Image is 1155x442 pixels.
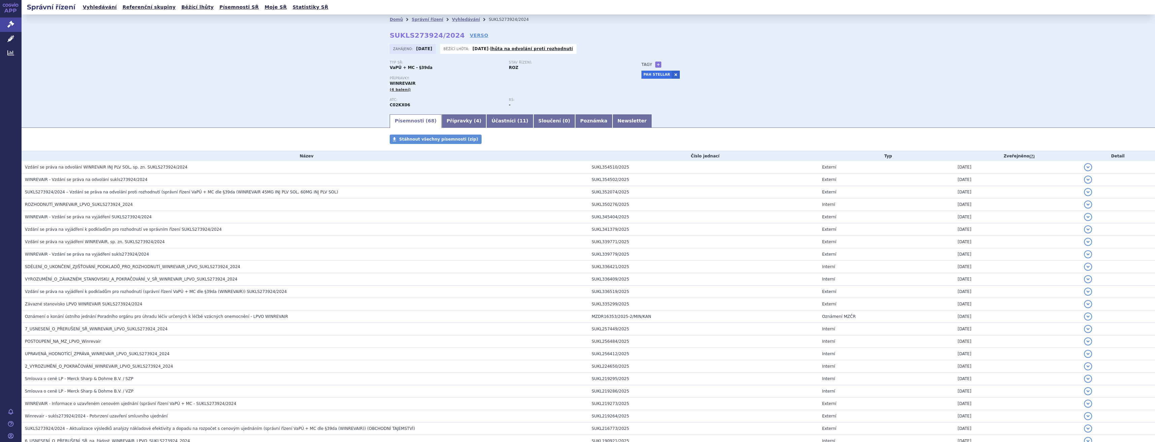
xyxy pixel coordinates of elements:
button: detail [1084,350,1092,358]
button: detail [1084,337,1092,345]
span: ROZHODNUTÍ_WINREVAIR_LPVO_SUKLS273924_2024 [25,202,133,207]
span: 2_VYROZUMĚNÍ_O_POKRAČOVÁNÍ_WINREVAIR_LPVO_SUKLS273924_2024 [25,364,173,369]
p: Přípravky: [390,76,628,80]
a: Vyhledávání [81,3,119,12]
td: SUKL336409/2025 [588,273,819,286]
strong: [DATE] [473,46,489,51]
button: detail [1084,188,1092,196]
th: Detail [1081,151,1155,161]
span: (4 balení) [390,87,411,92]
a: Běžící lhůty [179,3,216,12]
a: Přípravky (4) [442,114,486,128]
span: 4 [476,118,479,123]
td: SUKL219264/2025 [588,410,819,422]
p: RS: [509,98,621,102]
td: [DATE] [954,323,1081,335]
a: PAH STELLAR [641,71,672,79]
td: [DATE] [954,161,1081,174]
span: Externí [822,426,836,431]
h3: Tagy [641,61,652,69]
td: SUKL352074/2025 [588,186,819,198]
button: detail [1084,163,1092,171]
td: [DATE] [954,286,1081,298]
a: Stáhnout všechny písemnosti (zip) [390,135,482,144]
span: Interní [822,264,835,269]
span: Externí [822,240,836,244]
span: Interní [822,364,835,369]
span: POSTOUPENÍ_NA_MZ_LPVO_Winrevair [25,339,101,344]
span: Interní [822,277,835,282]
span: Oznámení MZČR [822,314,856,319]
td: [DATE] [954,310,1081,323]
td: [DATE] [954,422,1081,435]
span: SUKLS273924/2024 – Vzdání se práva na odvolání proti rozhodnutí (správní řízení VaPÚ + MC dle §39... [25,190,338,194]
span: Oznámení o konání ústního jednání Poradního orgánu pro úhradu léčiv určených k léčbě vzácných one... [25,314,288,319]
span: Externí [822,401,836,406]
button: detail [1084,300,1092,308]
span: Smlouva o ceně LP - Merck Sharp & Dohme B.V. / VZP [25,389,134,394]
td: [DATE] [954,348,1081,360]
p: ATC: [390,98,502,102]
a: Referenční skupiny [120,3,178,12]
a: Moje SŘ [262,3,289,12]
a: Sloučení (0) [533,114,575,128]
span: 0 [565,118,568,123]
abbr: (?) [1029,154,1035,159]
a: Vyhledávání [452,17,480,22]
td: SUKL219286/2025 [588,385,819,398]
th: Zveřejněno [954,151,1081,161]
td: SUKL219295/2025 [588,373,819,385]
span: WINREVAIR [390,81,416,86]
span: Běžící lhůta: [444,46,471,51]
span: Interní [822,339,835,344]
span: Externí [822,414,836,418]
button: detail [1084,375,1092,383]
td: [DATE] [954,198,1081,211]
td: SUKL256412/2025 [588,348,819,360]
strong: - [509,103,511,107]
button: detail [1084,387,1092,395]
button: detail [1084,425,1092,433]
p: Stav řízení: [509,61,621,65]
button: detail [1084,263,1092,271]
td: [DATE] [954,385,1081,398]
span: Externí [822,215,836,219]
li: SUKLS273924/2024 [489,14,537,25]
td: [DATE] [954,360,1081,373]
span: Vzdání se práva na odvolání WINREVAIR INJ PLV SOL, sp. zn. SUKLS273924/2024 [25,165,187,170]
p: - [473,46,573,51]
td: SUKL216773/2025 [588,422,819,435]
a: Účastníci (11) [486,114,533,128]
td: [DATE] [954,261,1081,273]
span: Externí [822,302,836,306]
td: SUKL224650/2025 [588,360,819,373]
td: SUKL256484/2025 [588,335,819,348]
span: Smlouva o ceně LP - Merck Sharp & Dohme B.V. / SZP [25,376,133,381]
a: Domů [390,17,403,22]
td: SUKL350276/2025 [588,198,819,211]
strong: VaPÚ + MC - §39da [390,65,432,70]
a: + [655,62,661,68]
td: SUKL339771/2025 [588,236,819,248]
span: Stáhnout všechny písemnosti (zip) [399,137,478,142]
a: Správní řízení [412,17,443,22]
td: SUKL257449/2025 [588,323,819,335]
span: WINREVAIR - Vzdání se práva na vyjádření sukls273924/2024 [25,252,149,257]
a: Poznámka [575,114,612,128]
span: Závazné stanovisko LPVO WINREVAIR SUKLS273924/2024 [25,302,142,306]
span: Zahájeno: [393,46,414,51]
span: WINREVAIR - Vzdání se práva na odvolání sukls273924/2024 [25,177,147,182]
td: [DATE] [954,273,1081,286]
a: Písemnosti (68) [390,114,442,128]
td: SUKL336519/2025 [588,286,819,298]
span: Interní [822,202,835,207]
span: SUKLS273924/2024 – Aktualizace výsledků analýzy nákladové efektivity a dopadu na rozpočet s cenov... [25,426,415,431]
th: Typ [819,151,954,161]
span: Interní [822,389,835,394]
span: Externí [822,227,836,232]
td: MZDR16353/2025-2/MIN/KAN [588,310,819,323]
button: detail [1084,412,1092,420]
span: Vzdání se práva na vyjádření WINREVAIR, sp. zn. SUKLS273924/2024 [25,240,165,244]
span: Externí [822,289,836,294]
a: lhůta na odvolání proti rozhodnutí [490,46,573,51]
